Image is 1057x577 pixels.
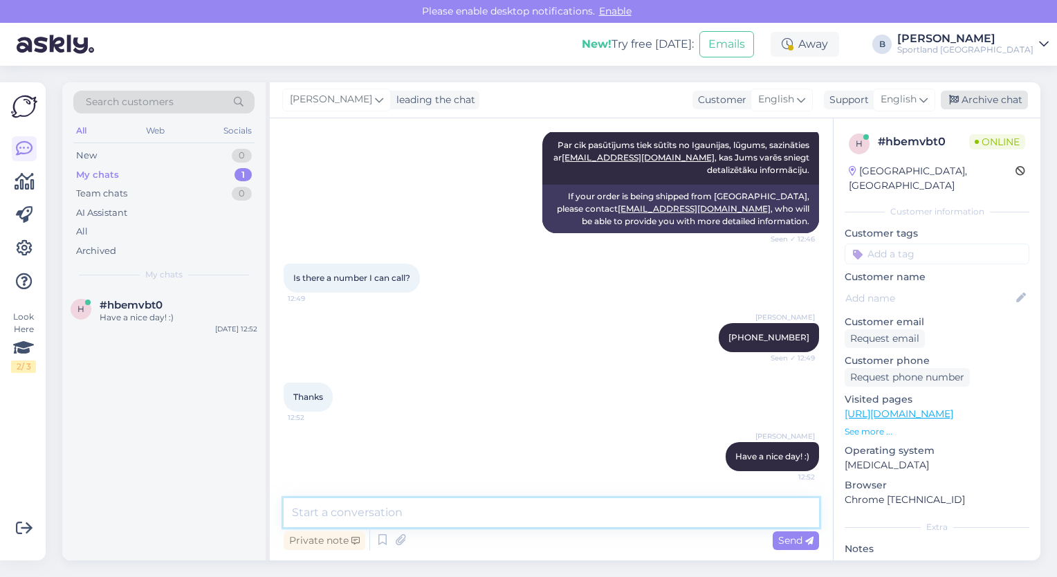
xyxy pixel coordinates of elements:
[845,493,1029,507] p: Chrome [TECHNICAL_ID]
[143,122,167,140] div: Web
[542,185,819,233] div: If your order is being shipped from [GEOGRAPHIC_DATA], please contact , who will be able to provi...
[763,353,815,363] span: Seen ✓ 12:49
[728,332,809,342] span: [PHONE_NUMBER]
[845,244,1029,264] input: Add a tag
[856,138,863,149] span: h
[778,534,814,547] span: Send
[845,542,1029,556] p: Notes
[849,164,1015,193] div: [GEOGRAPHIC_DATA], [GEOGRAPHIC_DATA]
[881,92,917,107] span: English
[86,95,174,109] span: Search customers
[76,244,116,258] div: Archived
[562,152,715,163] a: [EMAIL_ADDRESS][DOMAIN_NAME]
[845,478,1029,493] p: Browser
[11,311,36,373] div: Look Here
[73,122,89,140] div: All
[845,458,1029,473] p: [MEDICAL_DATA]
[845,425,1029,438] p: See more ...
[763,472,815,482] span: 12:52
[897,44,1033,55] div: Sportland [GEOGRAPHIC_DATA]
[11,360,36,373] div: 2 / 3
[845,407,953,420] a: [URL][DOMAIN_NAME]
[845,521,1029,533] div: Extra
[897,33,1033,44] div: [PERSON_NAME]
[76,225,88,239] div: All
[221,122,255,140] div: Socials
[100,299,163,311] span: #hbemvbt0
[969,134,1025,149] span: Online
[845,270,1029,284] p: Customer name
[618,203,771,214] a: [EMAIL_ADDRESS][DOMAIN_NAME]
[76,187,127,201] div: Team chats
[763,234,815,244] span: Seen ✓ 12:46
[76,149,97,163] div: New
[284,531,365,550] div: Private note
[845,315,1029,329] p: Customer email
[941,91,1028,109] div: Archive chat
[872,35,892,54] div: B
[758,92,794,107] span: English
[699,31,754,57] button: Emails
[288,412,340,423] span: 12:52
[100,311,257,324] div: Have a nice day! :)
[288,293,340,304] span: 12:49
[76,206,127,220] div: AI Assistant
[878,134,969,150] div: # hbemvbt0
[553,140,811,175] span: Par cik pasūtījums tiek sūtīts no Igaunijas, lūgums, sazināties ar , kas Jums varēs sniegt detali...
[755,312,815,322] span: [PERSON_NAME]
[845,329,925,348] div: Request email
[582,36,694,53] div: Try free [DATE]:
[293,392,323,402] span: Thanks
[595,5,636,17] span: Enable
[735,451,809,461] span: Have a nice day! :)
[845,226,1029,241] p: Customer tags
[845,392,1029,407] p: Visited pages
[232,187,252,201] div: 0
[145,268,183,281] span: My chats
[824,93,869,107] div: Support
[755,431,815,441] span: [PERSON_NAME]
[11,93,37,120] img: Askly Logo
[897,33,1049,55] a: [PERSON_NAME]Sportland [GEOGRAPHIC_DATA]
[293,273,410,283] span: Is there a number I can call?
[391,93,475,107] div: leading the chat
[692,93,746,107] div: Customer
[845,443,1029,458] p: Operating system
[77,304,84,314] span: h
[845,205,1029,218] div: Customer information
[845,368,970,387] div: Request phone number
[845,291,1013,306] input: Add name
[232,149,252,163] div: 0
[290,92,372,107] span: [PERSON_NAME]
[215,324,257,334] div: [DATE] 12:52
[771,32,839,57] div: Away
[582,37,612,51] b: New!
[235,168,252,182] div: 1
[76,168,119,182] div: My chats
[845,354,1029,368] p: Customer phone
